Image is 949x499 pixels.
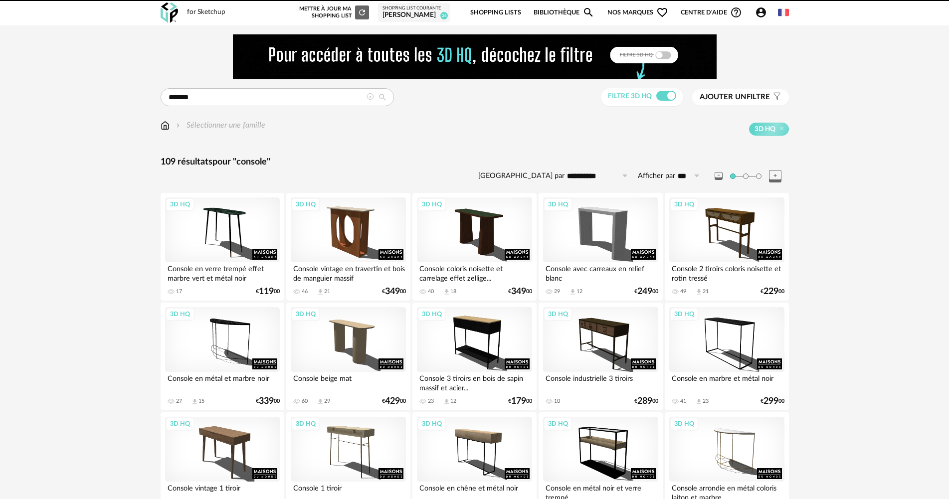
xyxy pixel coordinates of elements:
span: Download icon [695,288,703,296]
span: Nos marques [607,1,668,24]
div: 23 [428,398,434,405]
a: 3D HQ Console beige mat 60 Download icon 29 €42900 [286,303,410,410]
div: Console 3 tiroirs en bois de sapin massif et acier... [417,372,532,392]
div: 3D HQ [544,417,572,430]
span: filtre [700,92,770,102]
div: Console 2 tiroirs coloris noisette et rotin tressé [669,262,784,282]
div: 3D HQ [166,198,194,211]
a: 3D HQ Console en métal et marbre noir 27 Download icon 15 €33900 [161,303,284,410]
div: € 00 [382,398,406,405]
span: 349 [385,288,400,295]
div: Console en verre trempé effet marbre vert et métal noir [165,262,280,282]
div: € 00 [382,288,406,295]
span: Download icon [317,398,324,405]
a: 3D HQ Console 2 tiroirs coloris noisette et rotin tressé 49 Download icon 21 €22900 [665,193,788,301]
div: 41 [680,398,686,405]
img: FILTRE%20HQ%20NEW_V1%20(4).gif [233,34,717,79]
div: 40 [428,288,434,295]
div: [PERSON_NAME] [382,11,446,20]
img: svg+xml;base64,PHN2ZyB3aWR0aD0iMTYiIGhlaWdodD0iMTciIHZpZXdCb3g9IjAgMCAxNiAxNyIgZmlsbD0ibm9uZSIgeG... [161,120,170,131]
span: Download icon [317,288,324,296]
div: € 00 [508,398,532,405]
div: 3D HQ [166,308,194,321]
span: Magnify icon [582,6,594,18]
span: 3D HQ [755,125,775,134]
div: for Sketchup [187,8,225,17]
span: 339 [259,398,274,405]
div: 3D HQ [670,417,699,430]
div: 3D HQ [544,308,572,321]
div: Mettre à jour ma Shopping List [297,5,369,19]
div: Console industrielle 3 tiroirs [543,372,658,392]
span: Filtre 3D HQ [608,93,652,100]
span: Download icon [443,398,450,405]
span: Download icon [443,288,450,296]
div: 60 [302,398,308,405]
a: 3D HQ Console en verre trempé effet marbre vert et métal noir 17 €11900 [161,193,284,301]
span: 289 [637,398,652,405]
a: 3D HQ Console vintage en travertin et bois de manguier massif 46 Download icon 21 €34900 [286,193,410,301]
div: € 00 [634,288,658,295]
span: 349 [511,288,526,295]
span: Heart Outline icon [656,6,668,18]
span: Refresh icon [358,9,367,15]
span: Account Circle icon [755,6,771,18]
img: OXP [161,2,178,23]
div: 21 [324,288,330,295]
div: Console en marbre et métal noir [669,372,784,392]
div: 29 [554,288,560,295]
span: 299 [763,398,778,405]
div: € 00 [760,288,784,295]
img: fr [778,7,789,18]
div: Console beige mat [291,372,405,392]
div: 49 [680,288,686,295]
span: Download icon [569,288,576,296]
a: 3D HQ Console 3 tiroirs en bois de sapin massif et acier... 23 Download icon 12 €17900 [412,303,536,410]
div: 109 résultats [161,157,789,168]
div: Console coloris noisette et carrelage effet zellige... [417,262,532,282]
a: 3D HQ Console en marbre et métal noir 41 Download icon 23 €29900 [665,303,788,410]
div: 3D HQ [670,308,699,321]
div: 23 [703,398,709,405]
div: 3D HQ [291,417,320,430]
a: BibliothèqueMagnify icon [534,1,594,24]
div: 46 [302,288,308,295]
div: 17 [176,288,182,295]
span: Account Circle icon [755,6,767,18]
div: 18 [450,288,456,295]
div: € 00 [256,288,280,295]
a: 3D HQ Console industrielle 3 tiroirs 10 €28900 [539,303,662,410]
img: svg+xml;base64,PHN2ZyB3aWR0aD0iMTYiIGhlaWdodD0iMTYiIHZpZXdCb3g9IjAgMCAxNiAxNiIgZmlsbD0ibm9uZSIgeG... [174,120,182,131]
div: 3D HQ [166,417,194,430]
div: 3D HQ [417,308,446,321]
div: 29 [324,398,330,405]
span: 119 [259,288,274,295]
label: [GEOGRAPHIC_DATA] par [478,171,565,181]
span: Download icon [695,398,703,405]
a: Shopping List courante [PERSON_NAME] 26 [382,5,446,20]
div: Console avec carreaux en relief blanc [543,262,658,282]
a: Shopping Lists [470,1,521,24]
div: Console en métal et marbre noir [165,372,280,392]
span: Help Circle Outline icon [730,6,742,18]
div: 21 [703,288,709,295]
div: € 00 [634,398,658,405]
span: Download icon [191,398,198,405]
div: 12 [450,398,456,405]
div: € 00 [760,398,784,405]
span: 26 [440,12,448,19]
div: 3D HQ [670,198,699,211]
span: Centre d'aideHelp Circle Outline icon [681,6,742,18]
div: Sélectionner une famille [174,120,265,131]
span: Filter icon [770,92,781,102]
div: 12 [576,288,582,295]
div: € 00 [508,288,532,295]
button: Ajouter unfiltre Filter icon [692,89,789,105]
a: 3D HQ Console avec carreaux en relief blanc 29 Download icon 12 €24900 [539,193,662,301]
div: 3D HQ [417,417,446,430]
span: Ajouter un [700,93,747,101]
a: 3D HQ Console coloris noisette et carrelage effet zellige... 40 Download icon 18 €34900 [412,193,536,301]
div: 10 [554,398,560,405]
span: 179 [511,398,526,405]
div: 3D HQ [291,308,320,321]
